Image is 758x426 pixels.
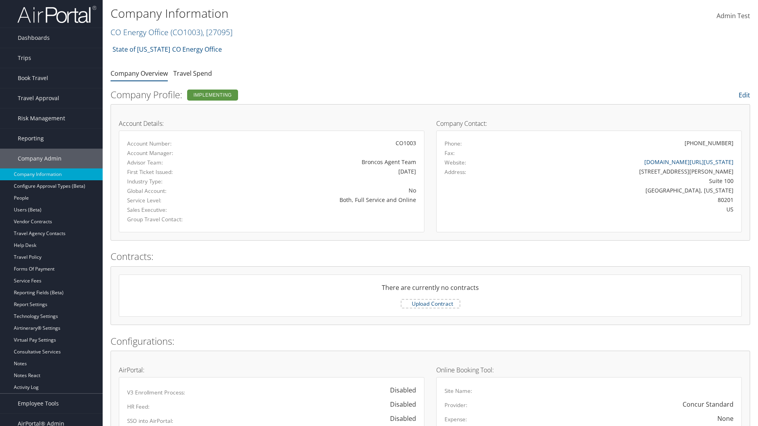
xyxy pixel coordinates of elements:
span: Book Travel [18,68,48,88]
div: There are currently no contracts [119,283,741,299]
label: Address: [445,168,466,176]
a: Edit [739,91,750,99]
span: Trips [18,48,31,68]
div: 80201 [520,196,734,204]
label: Phone: [445,140,462,148]
a: Admin Test [717,4,750,28]
div: Disabled [382,414,416,423]
div: None [717,414,734,423]
label: Expense: [445,415,467,423]
h4: AirPortal: [119,367,424,373]
div: Disabled [382,385,416,395]
label: Site Name: [445,387,472,395]
h2: Configurations: [111,334,750,348]
img: airportal-logo.png [17,5,96,24]
label: Account Manager: [127,149,216,157]
label: Fax: [445,149,455,157]
span: Company Admin [18,149,62,168]
h4: Online Booking Tool: [436,367,742,373]
label: Global Account: [127,187,216,195]
h2: Contracts: [111,250,750,263]
div: Suite 100 [520,177,734,185]
div: [STREET_ADDRESS][PERSON_NAME] [520,167,734,176]
span: Travel Approval [18,88,59,108]
div: [DATE] [227,167,416,176]
div: Both, Full Service and Online [227,196,416,204]
span: Dashboards [18,28,50,48]
label: SSO into AirPortal: [127,417,173,425]
label: Sales Executive: [127,206,216,214]
span: ( CO1003 ) [171,27,203,37]
span: Reporting [18,129,44,148]
h4: Account Details: [119,120,424,127]
div: Disabled [382,400,416,409]
label: Provider: [445,401,467,409]
div: Implementing [187,90,238,101]
a: CO Energy Office [111,27,233,37]
div: US [520,205,734,213]
label: Account Number: [127,140,216,148]
a: State of [US_STATE] [113,41,170,57]
label: Industry Type: [127,177,216,185]
div: [PHONE_NUMBER] [685,139,734,147]
div: CO1003 [227,139,416,147]
label: Upload Contract [402,300,460,308]
label: HR Feed: [127,403,150,411]
span: Admin Test [717,11,750,20]
a: CO Energy Office [172,41,222,57]
a: Company Overview [111,69,168,78]
h1: Company Information [111,5,537,22]
label: First Ticket Issued: [127,168,216,176]
div: No [227,186,416,194]
h4: Company Contact: [436,120,742,127]
label: Website: [445,159,466,166]
label: Group Travel Contact: [127,215,216,223]
span: Employee Tools [18,394,59,413]
label: Advisor Team: [127,159,216,166]
span: , [ 27095 ] [203,27,233,37]
a: Travel Spend [173,69,212,78]
h2: Company Profile: [111,88,533,101]
label: Service Level: [127,196,216,204]
span: Risk Management [18,108,65,128]
div: Broncos Agent Team [227,158,416,166]
label: V3 Enrollment Process: [127,389,185,396]
div: Concur Standard [683,400,734,409]
div: [GEOGRAPHIC_DATA], [US_STATE] [520,186,734,194]
a: [DOMAIN_NAME][URL][US_STATE] [644,158,734,166]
